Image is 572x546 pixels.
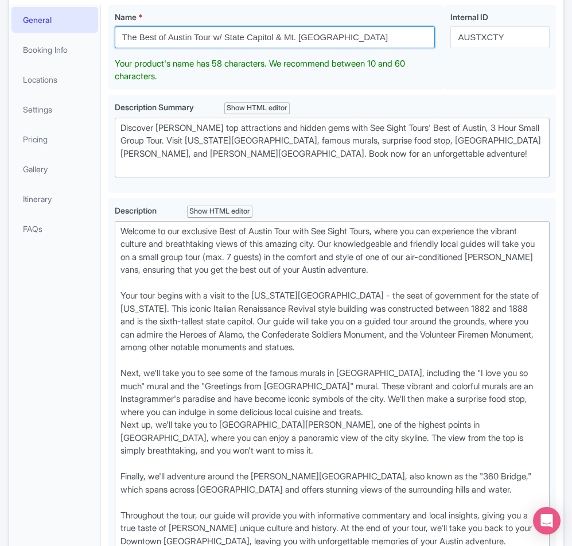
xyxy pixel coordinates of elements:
span: Name [115,12,137,22]
a: Locations [11,67,99,92]
div: Your product's name has 58 characters. We recommend between 10 and 60 characters. [115,57,435,83]
span: Internal ID [450,12,488,22]
div: Discover [PERSON_NAME] top attractions and hidden gems with See Sight Tours' Best of Austin, 3 Ho... [120,122,544,173]
a: Booking Info [11,37,99,63]
span: Description [115,206,158,215]
div: Show HTML editor [187,206,253,218]
div: Show HTML editor [224,102,290,114]
a: Gallery [11,156,99,182]
a: Pricing [11,126,99,152]
span: Description Summary [115,102,196,112]
div: Open Intercom Messenger [533,507,561,535]
a: FAQs [11,216,99,242]
a: Itinerary [11,186,99,212]
a: General [11,7,99,33]
a: Settings [11,96,99,122]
